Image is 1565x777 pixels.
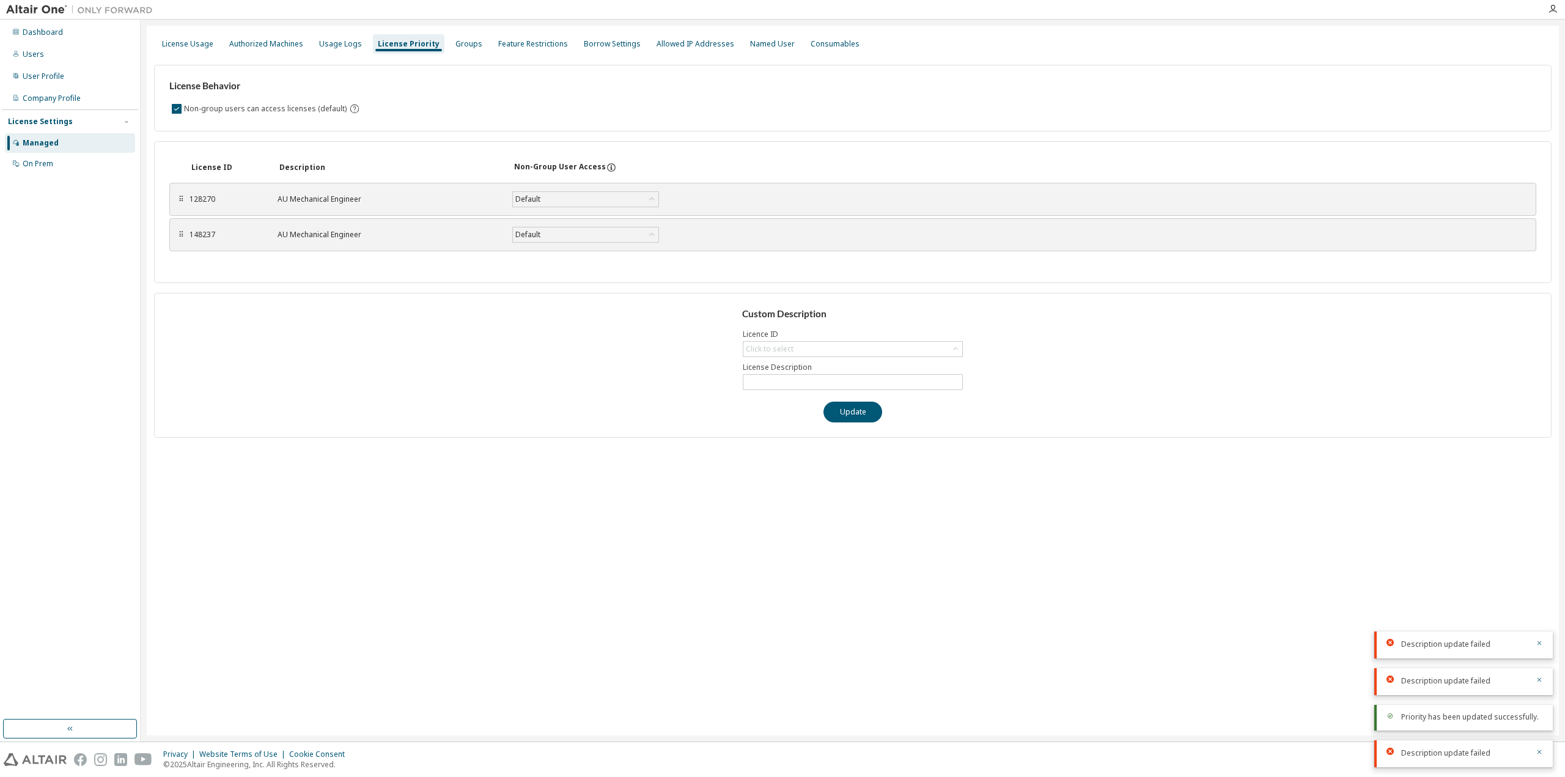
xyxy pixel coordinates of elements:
div: 148237 [190,230,263,240]
div: Authorized Machines [229,39,303,49]
div: User Profile [23,72,64,81]
div: Managed [23,138,59,148]
div: License Priority [378,39,440,49]
div: Description update failed [1401,676,1528,687]
svg: By default any user not assigned to any group can access any license. Turn this setting off to di... [349,103,360,114]
button: Update [823,402,882,422]
label: Licence ID [743,330,963,339]
div: License Usage [162,39,213,49]
div: License Settings [8,117,73,127]
div: Website Terms of Use [199,749,289,759]
div: Default [514,193,542,206]
div: Feature Restrictions [498,39,568,49]
div: Privacy [163,749,199,759]
div: Description update failed [1401,639,1528,650]
div: Users [23,50,44,59]
div: Cookie Consent [289,749,352,759]
div: Allowed IP Addresses [657,39,734,49]
p: © 2025 Altair Engineering, Inc. All Rights Reserved. [163,759,352,770]
div: Non-Group User Access [514,162,606,173]
div: Company Profile [23,94,81,103]
h3: License Behavior [169,80,358,92]
div: Consumables [811,39,860,49]
label: License Description [743,363,963,372]
div: Click to select [743,342,962,356]
div: License ID [191,163,265,172]
div: Description [279,163,499,172]
div: Borrow Settings [584,39,641,49]
img: altair_logo.svg [4,753,67,766]
div: Click to select [746,344,794,354]
img: youtube.svg [134,753,152,766]
img: linkedin.svg [114,753,127,766]
div: Dashboard [23,28,63,37]
div: On Prem [23,159,53,169]
div: Named User [750,39,795,49]
div: Description update failed [1401,748,1528,759]
div: 128270 [190,194,263,204]
div: Default [513,227,658,242]
label: Non-group users can access licenses (default) [184,101,349,116]
img: instagram.svg [94,753,107,766]
div: AU Mechanical Engineer [278,194,498,204]
div: Default [513,192,658,207]
div: Usage Logs [319,39,362,49]
div: Groups [455,39,482,49]
div: Priority has been updated successfully. [1401,712,1543,722]
div: Default [514,228,542,241]
h3: Custom Description [742,308,964,320]
div: AU Mechanical Engineer [278,230,498,240]
div: ⠿ [177,230,185,240]
img: Altair One [6,4,159,16]
img: facebook.svg [74,753,87,766]
div: ⠿ [177,194,185,204]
